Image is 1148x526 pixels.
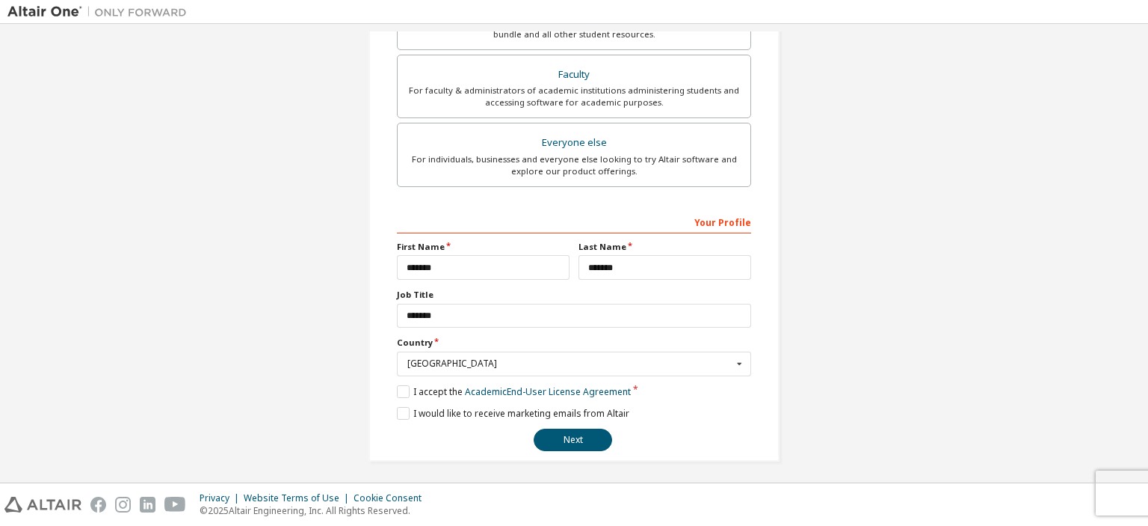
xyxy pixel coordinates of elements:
[397,407,629,420] label: I would like to receive marketing emails from Altair
[200,492,244,504] div: Privacy
[397,337,751,349] label: Country
[407,132,741,153] div: Everyone else
[397,385,631,398] label: I accept the
[354,492,430,504] div: Cookie Consent
[407,153,741,177] div: For individuals, businesses and everyone else looking to try Altair software and explore our prod...
[164,497,186,513] img: youtube.svg
[140,497,155,513] img: linkedin.svg
[397,289,751,301] label: Job Title
[397,210,751,233] div: Your Profile
[578,241,751,253] label: Last Name
[407,64,741,85] div: Faculty
[200,504,430,517] p: © 2025 Altair Engineering, Inc. All Rights Reserved.
[407,359,732,368] div: [GEOGRAPHIC_DATA]
[90,497,106,513] img: facebook.svg
[534,429,612,451] button: Next
[407,85,741,108] div: For faculty & administrators of academic institutions administering students and accessing softwa...
[397,241,570,253] label: First Name
[465,385,631,398] a: Academic End-User License Agreement
[115,497,131,513] img: instagram.svg
[4,497,81,513] img: altair_logo.svg
[7,4,194,19] img: Altair One
[244,492,354,504] div: Website Terms of Use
